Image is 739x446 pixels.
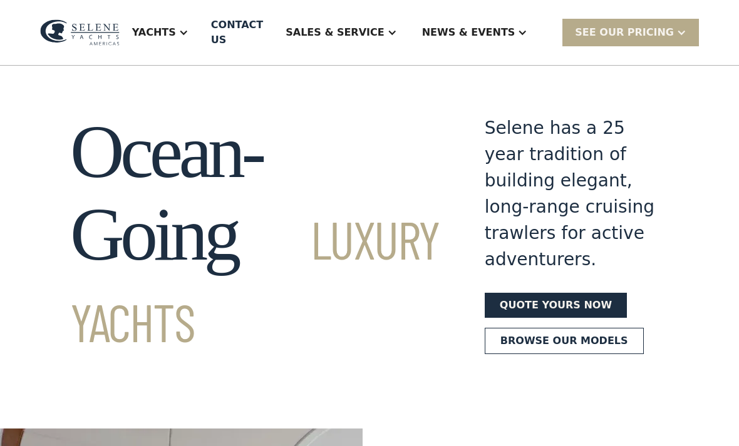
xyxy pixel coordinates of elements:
[40,19,120,45] img: logo
[132,25,176,40] div: Yachts
[70,111,440,358] h1: Ocean-Going
[410,8,540,58] div: News & EVENTS
[575,25,674,40] div: SEE Our Pricing
[422,25,515,40] div: News & EVENTS
[70,207,440,353] span: Luxury Yachts
[485,293,627,318] a: Quote yours now
[211,18,263,48] div: Contact US
[485,115,669,273] div: Selene has a 25 year tradition of building elegant, long-range cruising trawlers for active adven...
[562,19,699,46] div: SEE Our Pricing
[485,328,644,354] a: Browse our models
[120,8,201,58] div: Yachts
[286,25,384,40] div: Sales & Service
[273,8,409,58] div: Sales & Service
